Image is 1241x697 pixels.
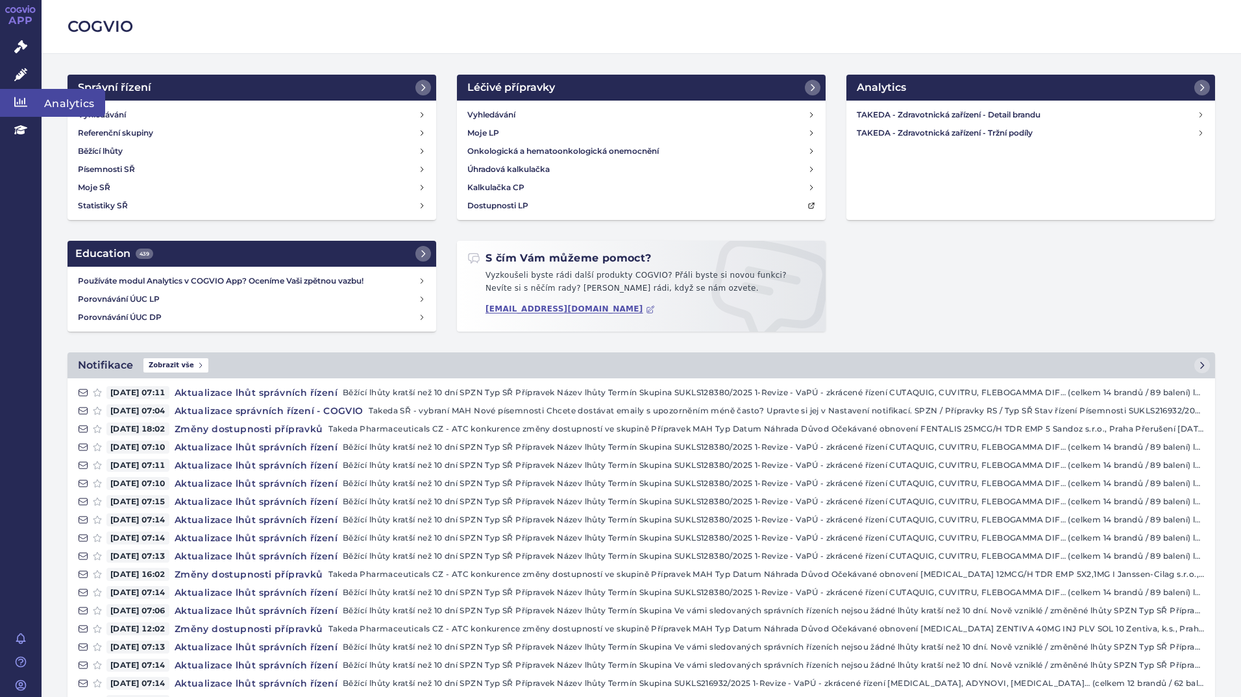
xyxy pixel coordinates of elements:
[73,272,431,290] a: Používáte modul Analytics v COGVIO App? Oceníme Vaši zpětnou vazbu!
[73,160,431,178] a: Písemnosti SŘ
[169,459,343,472] h4: Aktualizace lhůt správních řízení
[343,513,1205,526] p: Běžící lhůty kratší než 10 dní SPZN Typ SŘ Přípravek Název lhůty Termín Skupina SUKLS128380/2025 ...
[369,404,1205,417] p: Takeda SŘ - vybraní MAH Nové písemnosti Chcete dostávat emaily s upozorněním méně často? Upravte ...
[467,80,555,95] h2: Léčivé přípravky
[106,513,169,526] span: [DATE] 07:14
[343,659,1205,672] p: Běžící lhůty kratší než 10 dní SPZN Typ SŘ Přípravek Název lhůty Termín Skupina Ve vámi sledovaný...
[343,386,1205,399] p: Běžící lhůty kratší než 10 dní SPZN Typ SŘ Přípravek Název lhůty Termín Skupina SUKLS128380/2025 ...
[343,495,1205,508] p: Běžící lhůty kratší než 10 dní SPZN Typ SŘ Přípravek Název lhůty Termín Skupina SUKLS128380/2025 ...
[169,441,343,454] h4: Aktualizace lhůt správních řízení
[106,532,169,544] span: [DATE] 07:14
[467,251,652,265] h2: S čím Vám můžeme pomoct?
[343,550,1205,563] p: Běžící lhůty kratší než 10 dní SPZN Typ SŘ Přípravek Název lhůty Termín Skupina SUKLS128380/2025 ...
[328,622,1205,635] p: Takeda Pharmaceuticals CZ - ATC konkurence změny dostupností ve skupině Přípravek MAH Typ Datum N...
[169,550,343,563] h4: Aktualizace lhůt správních řízení
[106,677,169,690] span: [DATE] 07:14
[68,352,1215,378] a: NotifikaceZobrazit vše
[78,181,110,194] h4: Moje SŘ
[169,477,343,490] h4: Aktualizace lhůt správních řízení
[462,197,820,215] a: Dostupnosti LP
[73,124,431,142] a: Referenční skupiny
[169,622,328,635] h4: Změny dostupnosti přípravků
[857,127,1197,140] h4: TAKEDA - Zdravotnická zařízení - Tržní podíly
[343,586,1205,599] p: Běžící lhůty kratší než 10 dní SPZN Typ SŘ Přípravek Název lhůty Termín Skupina SUKLS128380/2025 ...
[106,586,169,599] span: [DATE] 07:14
[106,386,169,399] span: [DATE] 07:11
[106,641,169,654] span: [DATE] 07:13
[343,604,1205,617] p: Běžící lhůty kratší než 10 dní SPZN Typ SŘ Přípravek Název lhůty Termín Skupina Ve vámi sledovaný...
[462,160,820,178] a: Úhradová kalkulačka
[462,106,820,124] a: Vyhledávání
[73,308,431,326] a: Porovnávání ÚUC DP
[106,550,169,563] span: [DATE] 07:13
[462,142,820,160] a: Onkologická a hematoonkologická onemocnění
[169,386,343,399] h4: Aktualizace lhůt správních řízení
[852,124,1210,142] a: TAKEDA - Zdravotnická zařízení - Tržní podíly
[467,181,524,194] h4: Kalkulačka CP
[73,178,431,197] a: Moje SŘ
[78,145,123,158] h4: Běžící lhůty
[169,641,343,654] h4: Aktualizace lhůt správních řízení
[343,677,1205,690] p: Běžící lhůty kratší než 10 dní SPZN Typ SŘ Přípravek Název lhůty Termín Skupina SUKLS216932/2025 ...
[857,108,1197,121] h4: TAKEDA - Zdravotnická zařízení - Detail brandu
[467,269,815,300] p: Vyzkoušeli byste rádi další produkty COGVIO? Přáli byste si novou funkci? Nevíte si s něčím rady?...
[78,127,153,140] h4: Referenční skupiny
[857,80,906,95] h2: Analytics
[68,75,436,101] a: Správní řízení
[78,358,133,373] h2: Notifikace
[169,604,343,617] h4: Aktualizace lhůt správních řízení
[106,622,169,635] span: [DATE] 12:02
[462,178,820,197] a: Kalkulačka CP
[106,659,169,672] span: [DATE] 07:14
[68,16,1215,38] h2: COGVIO
[462,124,820,142] a: Moje LP
[169,659,343,672] h4: Aktualizace lhůt správních řízení
[343,477,1205,490] p: Běžící lhůty kratší než 10 dní SPZN Typ SŘ Přípravek Název lhůty Termín Skupina SUKLS128380/2025 ...
[78,275,418,287] h4: Používáte modul Analytics v COGVIO App? Oceníme Vaši zpětnou vazbu!
[343,532,1205,544] p: Běžící lhůty kratší než 10 dní SPZN Typ SŘ Přípravek Název lhůty Termín Skupina SUKLS128380/2025 ...
[136,249,153,259] span: 439
[169,677,343,690] h4: Aktualizace lhůt správních řízení
[73,106,431,124] a: Vyhledávání
[106,422,169,435] span: [DATE] 18:02
[343,441,1205,454] p: Běžící lhůty kratší než 10 dní SPZN Typ SŘ Přípravek Název lhůty Termín Skupina SUKLS128380/2025 ...
[73,142,431,160] a: Běžící lhůty
[106,477,169,490] span: [DATE] 07:10
[106,495,169,508] span: [DATE] 07:15
[78,311,418,324] h4: Porovnávání ÚUC DP
[467,199,528,212] h4: Dostupnosti LP
[73,197,431,215] a: Statistiky SŘ
[78,199,128,212] h4: Statistiky SŘ
[467,127,499,140] h4: Moje LP
[106,568,169,581] span: [DATE] 16:02
[169,532,343,544] h4: Aktualizace lhůt správních řízení
[846,75,1215,101] a: Analytics
[106,604,169,617] span: [DATE] 07:06
[328,568,1205,581] p: Takeda Pharmaceuticals CZ - ATC konkurence změny dostupností ve skupině Přípravek MAH Typ Datum N...
[78,163,135,176] h4: Písemnosti SŘ
[78,293,418,306] h4: Porovnávání ÚUC LP
[852,106,1210,124] a: TAKEDA - Zdravotnická zařízení - Detail brandu
[169,568,328,581] h4: Změny dostupnosti přípravků
[169,422,328,435] h4: Změny dostupnosti přípravků
[169,513,343,526] h4: Aktualizace lhůt správních řízení
[106,459,169,472] span: [DATE] 07:11
[467,163,550,176] h4: Úhradová kalkulačka
[75,246,153,262] h2: Education
[169,404,369,417] h4: Aktualizace správních řízení - COGVIO
[485,304,655,314] a: [EMAIL_ADDRESS][DOMAIN_NAME]
[467,145,659,158] h4: Onkologická a hematoonkologická onemocnění
[143,358,208,373] span: Zobrazit vše
[343,459,1205,472] p: Běžící lhůty kratší než 10 dní SPZN Typ SŘ Přípravek Název lhůty Termín Skupina SUKLS128380/2025 ...
[73,290,431,308] a: Porovnávání ÚUC LP
[328,422,1205,435] p: Takeda Pharmaceuticals CZ - ATC konkurence změny dostupností ve skupině Přípravek MAH Typ Datum N...
[68,241,436,267] a: Education439
[78,80,151,95] h2: Správní řízení
[106,404,169,417] span: [DATE] 07:04
[169,586,343,599] h4: Aktualizace lhůt správních řízení
[42,89,105,116] span: Analytics
[343,641,1205,654] p: Běžící lhůty kratší než 10 dní SPZN Typ SŘ Přípravek Název lhůty Termín Skupina Ve vámi sledovaný...
[457,75,826,101] a: Léčivé přípravky
[467,108,515,121] h4: Vyhledávání
[169,495,343,508] h4: Aktualizace lhůt správních řízení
